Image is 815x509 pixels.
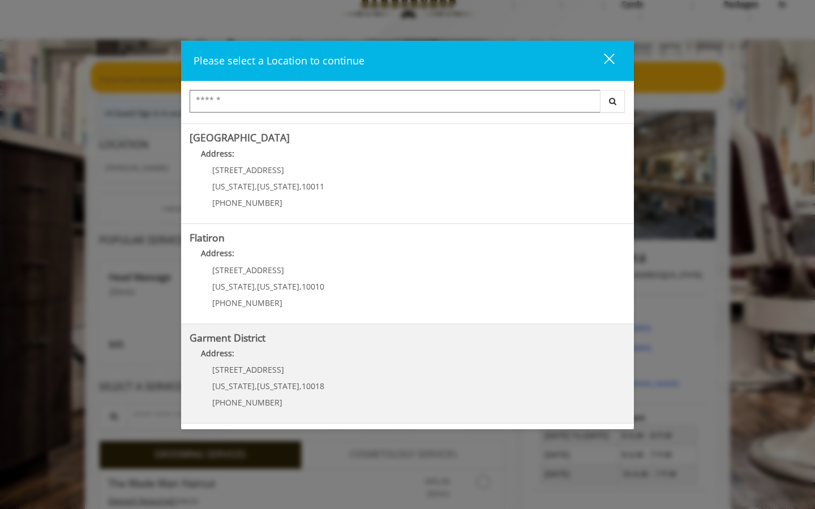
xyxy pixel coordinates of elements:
[212,297,282,308] span: [PHONE_NUMBER]
[212,281,255,292] span: [US_STATE]
[299,381,302,391] span: ,
[606,97,619,105] i: Search button
[255,181,257,192] span: ,
[194,54,364,67] span: Please select a Location to continue
[212,265,284,275] span: [STREET_ADDRESS]
[255,281,257,292] span: ,
[302,381,324,391] span: 10018
[302,281,324,292] span: 10010
[583,49,621,72] button: close dialog
[190,90,625,118] div: Center Select
[190,331,265,344] b: Garment District
[212,197,282,208] span: [PHONE_NUMBER]
[257,181,299,192] span: [US_STATE]
[201,348,234,359] b: Address:
[190,90,600,113] input: Search Center
[212,165,284,175] span: [STREET_ADDRESS]
[201,248,234,258] b: Address:
[212,397,282,408] span: [PHONE_NUMBER]
[299,181,302,192] span: ,
[201,148,234,159] b: Address:
[212,381,255,391] span: [US_STATE]
[257,281,299,292] span: [US_STATE]
[302,181,324,192] span: 10011
[591,53,614,70] div: close dialog
[257,381,299,391] span: [US_STATE]
[212,181,255,192] span: [US_STATE]
[190,131,290,144] b: [GEOGRAPHIC_DATA]
[212,364,284,375] span: [STREET_ADDRESS]
[299,281,302,292] span: ,
[255,381,257,391] span: ,
[190,231,225,244] b: Flatiron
